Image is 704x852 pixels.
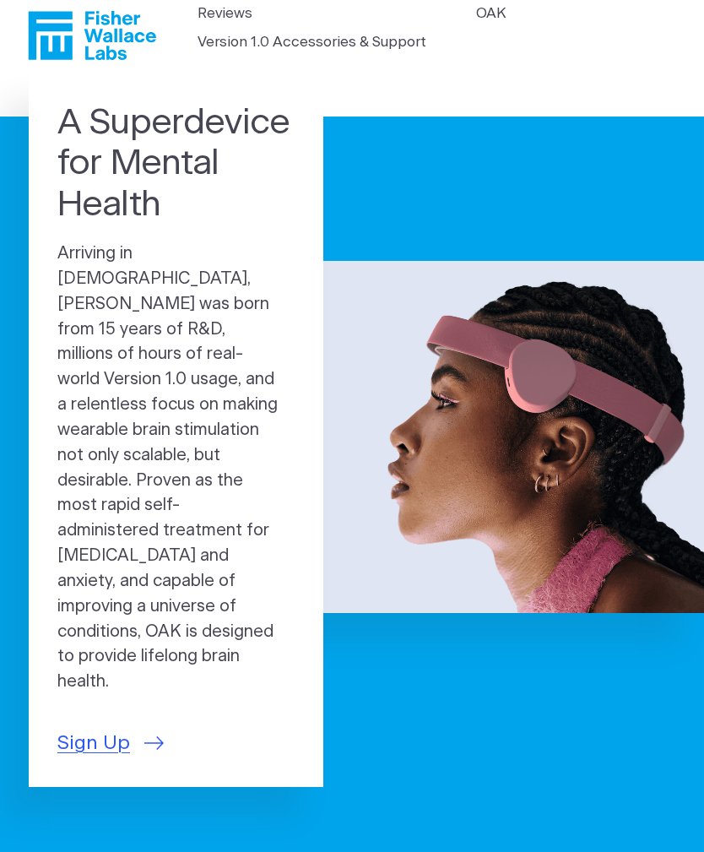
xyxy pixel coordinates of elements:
[57,241,295,695] p: Arriving in [DEMOGRAPHIC_DATA], [PERSON_NAME] was born from 15 years of R&D, millions of hours of...
[198,31,426,53] a: Version 1.0 Accessories & Support
[57,102,295,225] h1: A Superdevice for Mental Health
[198,3,252,24] a: Reviews
[476,3,506,24] a: OAK
[28,11,156,60] a: Fisher Wallace
[57,729,130,758] span: Sign Up
[57,729,164,758] a: Sign Up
